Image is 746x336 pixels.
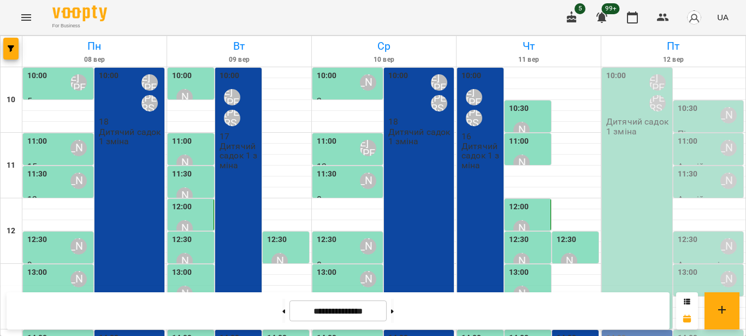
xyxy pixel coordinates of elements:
[317,96,381,105] p: 2
[70,173,87,189] div: Гусєва Олена
[70,74,87,91] div: Шварова Марина
[220,132,259,141] p: 17
[141,95,158,111] div: Котомська Ірина Віталіївна
[509,103,529,115] label: 10:30
[24,38,165,55] h6: Пн
[70,238,87,255] div: Резенчук Світлана Анатоліїївна
[717,11,729,23] span: UA
[513,220,530,237] div: Грінченко Анна
[458,38,599,55] h6: Чт
[509,201,529,213] label: 12:00
[172,70,192,82] label: 10:00
[172,234,192,246] label: 12:30
[678,129,742,148] p: Підготовка до школи
[169,38,310,55] h6: Вт
[224,89,240,105] div: Шварова Марина
[678,168,698,180] label: 11:30
[561,253,577,269] div: Резенчук Світлана Анатоліїївна
[70,140,87,156] div: Бондарєва Віолєтта
[513,155,530,171] div: Москалець Олена Вікторівна
[461,70,482,82] label: 10:00
[388,70,408,82] label: 10:00
[649,74,666,91] div: Шварова Марина
[575,3,585,14] span: 5
[99,70,119,82] label: 10:00
[317,260,381,269] p: 8
[317,194,381,204] p: 8
[7,160,15,172] h6: 11
[431,74,447,91] div: Шварова Марина
[27,168,48,180] label: 11:30
[172,135,192,148] label: 11:00
[431,95,447,111] div: Котомська Ірина Віталіївна
[176,89,193,105] div: Бондарєва Віолєтта
[678,234,698,246] label: 12:30
[27,96,91,105] p: 5
[686,10,702,25] img: avatar_s.png
[172,168,192,180] label: 11:30
[176,253,193,269] div: Бондарєва Віолєтта
[24,55,165,65] h6: 08 вер
[224,110,240,126] div: Котомська Ірина Віталіївна
[99,127,163,146] p: Дитячий садок 1 зміна
[461,142,501,170] p: Дитячий садок 1 зміна
[603,55,744,65] h6: 12 вер
[271,253,288,269] div: Резенчук Світлана Анатоліїївна
[172,267,192,279] label: 13:00
[176,155,193,171] div: Москалець Олена Вікторівна
[606,70,626,82] label: 10:00
[27,70,48,82] label: 10:00
[713,7,733,27] button: UA
[313,55,454,65] h6: 10 вер
[513,122,530,138] div: Бондарєва Віолєтта
[509,267,529,279] label: 13:00
[360,271,376,287] div: Резенчук Світлана Анатоліїївна
[52,5,107,21] img: Voopty Logo
[509,234,529,246] label: 12:30
[176,220,193,237] div: Грінченко Анна
[13,4,39,31] button: Menu
[720,107,737,123] div: Москалець Олена Вікторівна
[678,162,742,181] p: Англійська мова 4+
[509,135,529,148] label: 11:00
[99,117,163,126] p: 18
[360,74,376,91] div: Бондарєва Віолєтта
[720,238,737,255] div: Резенчук Світлана Анатоліїївна
[603,38,744,55] h6: Пт
[27,234,48,246] label: 12:30
[720,173,737,189] div: Бондарєва Віолєтта
[466,89,482,105] div: Шварова Марина
[602,3,620,14] span: 99+
[720,140,737,156] div: Бондарєва Віолєтта
[360,173,376,189] div: Гусєва Олена
[141,74,158,91] div: Шварова Марина
[360,140,376,156] div: Шварова Марина
[606,117,670,136] p: Дитячий садок 1 зміна
[220,70,240,82] label: 10:00
[220,142,259,170] p: Дитячий садок 1 зміна
[267,234,287,246] label: 12:30
[556,234,577,246] label: 12:30
[513,253,530,269] div: Бондарєва Віолєтта
[27,194,91,204] p: 13
[317,162,381,171] p: 13
[388,127,452,146] p: Дитячий садок 1 зміна
[27,260,91,269] p: 9
[317,70,337,82] label: 10:00
[172,201,192,213] label: 12:00
[466,110,482,126] div: Котомська Ірина Віталіївна
[388,117,452,126] p: 18
[7,94,15,106] h6: 10
[317,267,337,279] label: 13:00
[461,132,501,141] p: 16
[678,260,725,269] p: Арт-терапія
[52,22,107,30] span: For Business
[176,187,193,204] div: Москалець Олена Вікторівна
[313,38,454,55] h6: Ср
[27,162,91,171] p: 15
[678,135,698,148] label: 11:00
[678,194,742,214] p: Англійська мова 5+
[317,168,337,180] label: 11:30
[70,271,87,287] div: Резенчук Світлана Анатоліїївна
[678,103,698,115] label: 10:30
